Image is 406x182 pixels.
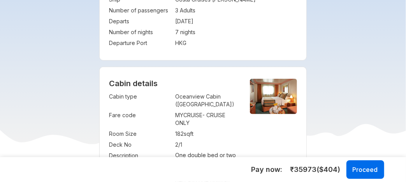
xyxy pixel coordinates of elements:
td: 182 sqft [175,128,237,139]
td: Cabin type [109,91,171,110]
td: Departs [109,16,171,27]
td: 7 nights [175,27,297,38]
td: : [171,91,175,110]
td: Room Size [109,128,171,139]
td: Fare code [109,110,171,128]
td: : [171,139,175,150]
div: MYCRUISE - CRUISE ONLY [175,111,237,127]
td: 3 Adults [175,5,297,16]
td: : [171,5,175,16]
td: [DATE] [175,16,297,27]
td: : [171,110,175,128]
td: Number of passengers [109,5,171,16]
td: Deck No [109,139,171,150]
h4: Cabin details [109,79,297,88]
td: : [171,16,175,27]
td: : [171,27,175,38]
td: HKG [175,38,297,49]
td: 2/1 [175,139,237,150]
span: ₹ 35973 ($ 404 ) [290,165,341,175]
h5: Pay now: [251,165,283,174]
button: Proceed [346,160,384,179]
td: : [171,128,175,139]
td: Departure Port [109,38,171,49]
td: Number of nights [109,27,171,38]
td: Oceanview Cabin ([GEOGRAPHIC_DATA]) [175,91,237,110]
td: : [171,38,175,49]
